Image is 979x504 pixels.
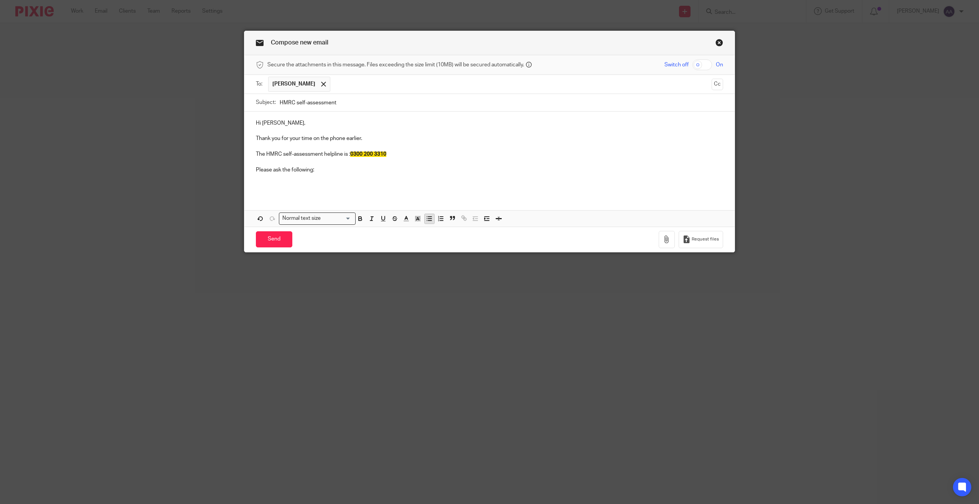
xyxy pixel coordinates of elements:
p: The HMRC self-assessment helpline is : [256,150,723,158]
p: Please ask the following: [256,166,723,174]
span: 0300 200 3310 [350,152,386,157]
span: [PERSON_NAME] [272,80,315,88]
input: Search for option [323,214,351,222]
span: Request files [692,236,719,242]
p: Hi [PERSON_NAME], [256,119,723,127]
input: Send [256,231,292,248]
span: Normal text size [281,214,323,222]
div: Search for option [279,212,356,224]
label: To: [256,80,264,88]
button: Request files [679,231,723,248]
p: Thank you for your time on the phone earlier. [256,135,723,142]
a: Close this dialog window [715,39,723,49]
span: Switch off [664,61,689,69]
label: Subject: [256,99,276,106]
span: On [716,61,723,69]
button: Cc [712,79,723,90]
span: Secure the attachments in this message. Files exceeding the size limit (10MB) will be secured aut... [267,61,524,69]
span: Compose new email [271,40,328,46]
